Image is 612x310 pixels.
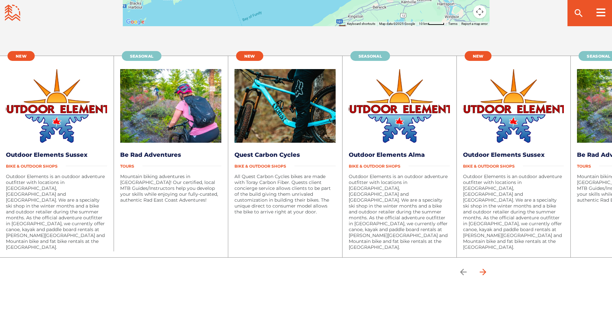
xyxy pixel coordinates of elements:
span: Bike & Outdoor Shops [6,164,66,169]
span: Bike & Outdoor Shops [463,164,523,169]
ion-icon: arrow forward [478,267,488,277]
a: Open this area in Google Maps (opens a new window) [124,18,146,26]
a: Report a map error [461,22,488,26]
ion-icon: search [573,8,584,18]
a: Terms (opens in new tab) [448,22,457,26]
span: Tours [120,164,142,169]
a: New [8,51,35,61]
p: All Quest Carbon Cycles bikes are made with Toray Carbon Fiber. Quests client concierge service a... [234,173,336,215]
p: Outdoor Elements is an outdoor adventure outfitter with locations in [GEOGRAPHIC_DATA], [GEOGRAPH... [463,173,564,250]
p: Outdoor Elements is an outdoor adventure outfitter with locations in [GEOGRAPHIC_DATA], [GEOGRAPH... [6,173,107,250]
button: Map camera controls [473,5,486,18]
span: Map data ©2025 Google [379,22,415,26]
ion-icon: arrow back [458,267,468,277]
a: New [465,51,492,61]
span: Seasonal [130,54,153,59]
span: Seasonal [359,54,382,59]
p: Mountain biking adventures in [GEOGRAPHIC_DATA]! Our certified, local MTB Guides/Instructors help... [120,173,221,203]
a: Seasonal [122,51,161,61]
a: Outdoor Elements Alma [349,151,425,158]
a: Be Rad Adventures [120,151,181,158]
button: Keyboard shortcuts [347,22,375,26]
img: Google [124,18,146,26]
button: Map Scale: 10 km per 46 pixels [417,22,446,26]
span: New [244,54,255,59]
a: Outdoor Elements Sussex [6,151,87,158]
a: Quest Carbon Cycles [234,151,300,158]
span: New [473,54,484,59]
span: Bike & Outdoor Shops [234,164,294,169]
a: Outdoor Elements Sussex [463,151,545,158]
a: New [236,51,263,61]
span: 10 km [419,22,428,26]
p: Outdoor Elements is an outdoor adventure outfitter with locations in [GEOGRAPHIC_DATA], [GEOGRAPH... [349,173,450,250]
a: Seasonal [350,51,390,61]
span: Bike & Outdoor Shops [349,164,409,169]
span: Tours [577,164,599,169]
span: Seasonal [587,54,610,59]
span: New [16,54,27,59]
